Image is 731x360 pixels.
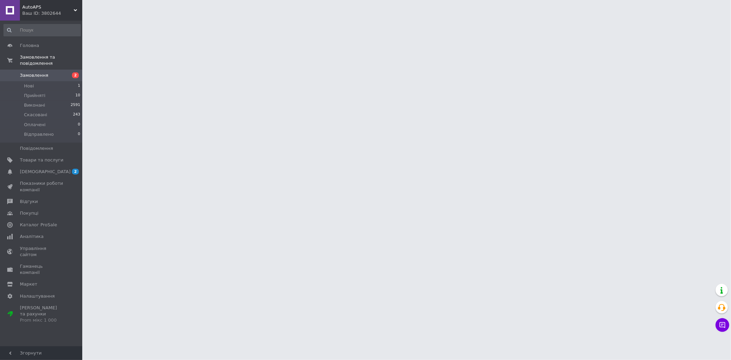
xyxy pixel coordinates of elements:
[20,281,37,287] span: Маркет
[20,293,55,299] span: Налаштування
[20,317,63,323] div: Prom мікс 1 000
[20,180,63,193] span: Показники роботи компанії
[73,112,80,118] span: 243
[20,233,44,240] span: Аналітика
[72,72,79,78] span: 2
[20,43,39,49] span: Головна
[22,4,74,10] span: AutoAPS
[24,83,34,89] span: Нові
[24,102,45,108] span: Виконані
[716,318,729,332] button: Чат з покупцем
[24,122,46,128] span: Оплачені
[20,222,57,228] span: Каталог ProSale
[22,10,82,16] div: Ваш ID: 3802644
[20,210,38,216] span: Покупці
[24,93,45,99] span: Прийняті
[20,169,71,175] span: [DEMOGRAPHIC_DATA]
[20,157,63,163] span: Товари та послуги
[20,245,63,258] span: Управління сайтом
[75,93,80,99] span: 10
[3,24,81,36] input: Пошук
[78,83,80,89] span: 1
[71,102,80,108] span: 2591
[20,199,38,205] span: Відгуки
[24,112,47,118] span: Скасовані
[20,145,53,152] span: Повідомлення
[24,131,54,137] span: Відправлено
[20,72,48,79] span: Замовлення
[20,263,63,276] span: Гаманець компанії
[20,305,63,324] span: [PERSON_NAME] та рахунки
[78,122,80,128] span: 0
[78,131,80,137] span: 0
[72,169,79,175] span: 2
[20,54,82,67] span: Замовлення та повідомлення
